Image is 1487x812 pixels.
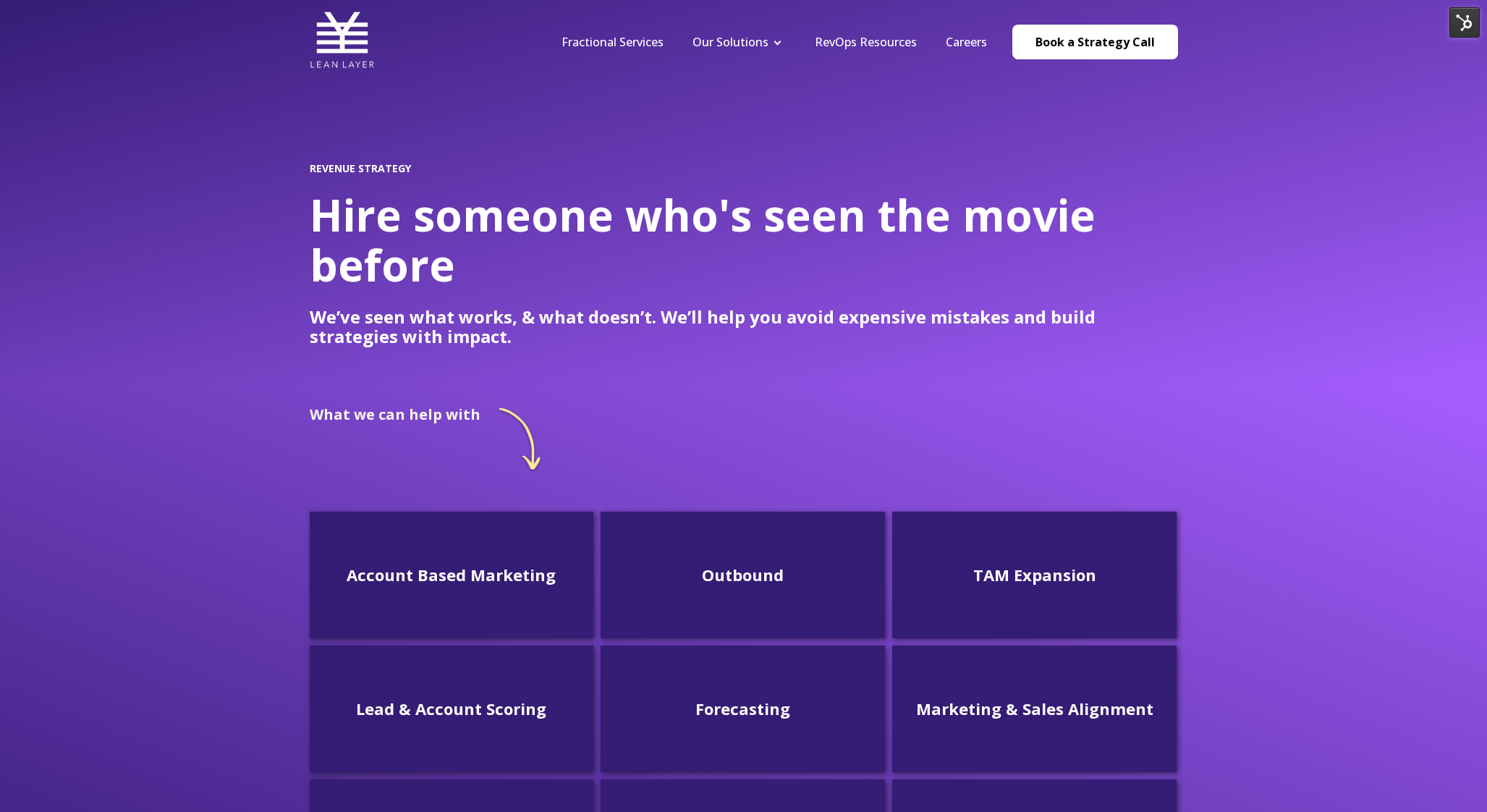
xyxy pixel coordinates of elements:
[904,564,1165,586] h3: TAM Expansion
[321,698,582,720] h3: Lead & Account Scoring
[562,34,664,50] a: Fractional Services
[321,564,582,586] h3: Account Based Marketing
[946,34,987,50] a: Careers
[310,406,480,423] h2: What we can help with
[1449,7,1480,38] img: HubSpot Tools Menu Toggle
[310,163,1178,174] h2: REVENUE STRATEGY
[1012,25,1178,59] a: Book a Strategy Call
[310,307,1178,347] p: We’ve seen what works, & what doesn’t. We’ll help you avoid expensive mistakes and build strategi...
[310,7,375,72] img: Lean Layer Logo
[612,698,873,720] h3: Forecasting
[815,34,917,50] a: RevOps Resources
[692,34,768,50] a: Our Solutions
[904,698,1165,720] h3: Marketing & Sales Alignment
[612,564,873,586] h3: Outbound
[310,190,1178,290] h1: Hire someone who's seen the movie before
[547,34,1001,50] div: Navigation Menu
